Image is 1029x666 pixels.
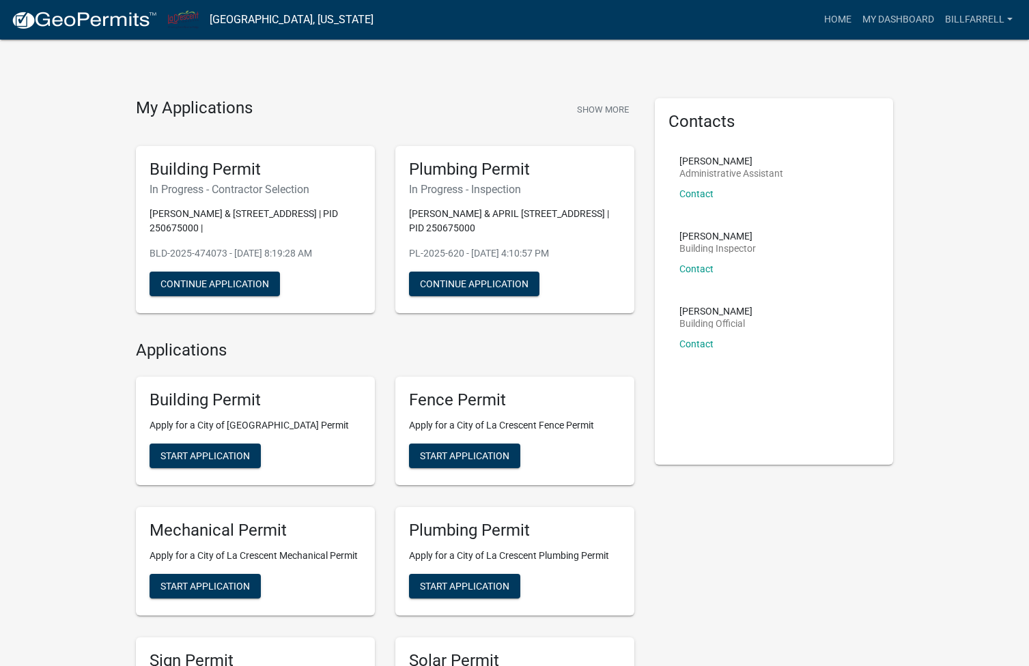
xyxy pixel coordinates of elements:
button: Start Application [409,574,520,598]
span: Start Application [420,580,509,591]
p: Apply for a City of La Crescent Mechanical Permit [150,549,361,563]
h5: Building Permit [150,160,361,179]
a: Home [819,7,857,33]
button: Show More [572,98,634,121]
span: Start Application [160,450,250,461]
h5: Fence Permit [409,390,621,410]
p: Building Official [679,319,752,328]
p: Apply for a City of [GEOGRAPHIC_DATA] Permit [150,418,361,433]
p: [PERSON_NAME] [679,156,783,166]
p: BLD-2025-474073 - [DATE] 8:19:28 AM [150,246,361,261]
h5: Mechanical Permit [150,521,361,540]
p: [PERSON_NAME] & APRIL [STREET_ADDRESS] | PID 250675000 [409,207,621,235]
p: [PERSON_NAME] & [STREET_ADDRESS] | PID 250675000 | [150,207,361,235]
button: Start Application [409,444,520,468]
h6: In Progress - Inspection [409,183,621,196]
p: PL-2025-620 - [DATE] 4:10:57 PM [409,246,621,261]
h6: In Progress - Contractor Selection [150,183,361,196]
a: billfarrell [940,7,1018,33]
span: Start Application [160,580,250,591]
h5: Plumbing Permit [409,521,621,540]
span: Start Application [420,450,509,461]
p: Apply for a City of La Crescent Plumbing Permit [409,549,621,563]
a: Contact [679,188,714,199]
button: Continue Application [409,272,539,296]
button: Start Application [150,574,261,598]
p: [PERSON_NAME] [679,231,756,241]
h4: My Applications [136,98,253,119]
img: City of La Crescent, Minnesota [168,10,199,29]
button: Continue Application [150,272,280,296]
a: Contact [679,338,714,349]
a: My Dashboard [857,7,940,33]
p: Building Inspector [679,244,756,253]
h5: Building Permit [150,390,361,410]
h5: Contacts [668,112,880,132]
a: [GEOGRAPHIC_DATA], [US_STATE] [210,8,373,31]
a: Contact [679,263,714,274]
p: Apply for a City of La Crescent Fence Permit [409,418,621,433]
button: Start Application [150,444,261,468]
h4: Applications [136,341,634,360]
p: [PERSON_NAME] [679,306,752,316]
p: Administrative Assistant [679,169,783,178]
h5: Plumbing Permit [409,160,621,179]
